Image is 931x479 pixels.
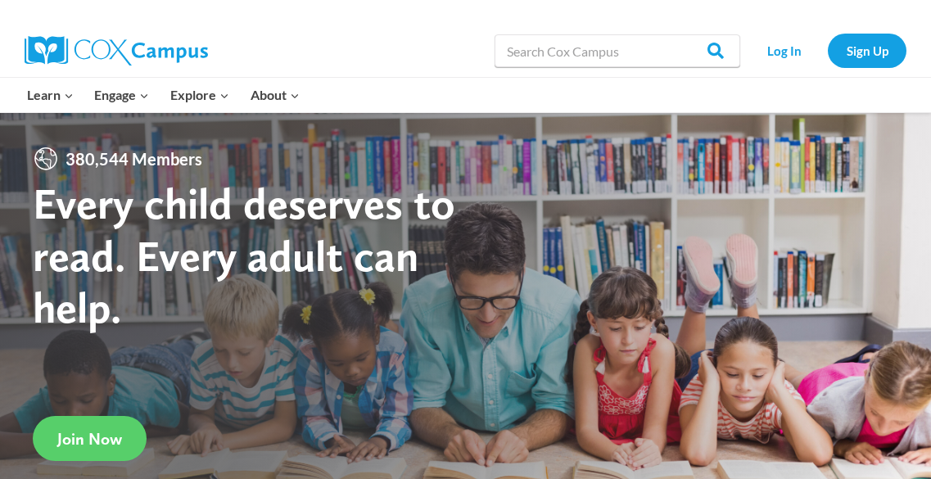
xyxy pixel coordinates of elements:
[16,78,310,112] nav: Primary Navigation
[828,34,906,67] a: Sign Up
[170,84,229,106] span: Explore
[59,146,209,172] span: 380,544 Members
[495,34,740,67] input: Search Cox Campus
[33,416,147,461] a: Join Now
[251,84,300,106] span: About
[94,84,149,106] span: Engage
[748,34,820,67] a: Log In
[748,34,906,67] nav: Secondary Navigation
[25,36,208,66] img: Cox Campus
[57,429,122,449] span: Join Now
[27,84,74,106] span: Learn
[33,177,455,333] strong: Every child deserves to read. Every adult can help.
